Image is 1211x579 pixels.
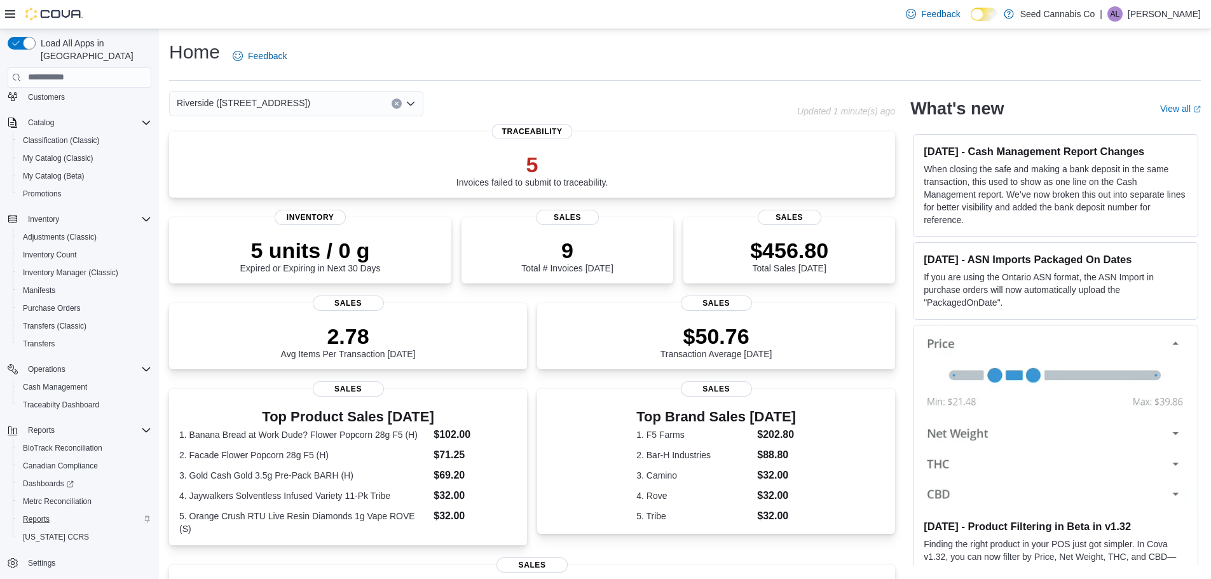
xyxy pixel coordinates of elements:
span: Canadian Compliance [23,461,98,471]
span: Transfers [18,336,151,351]
span: Dashboards [23,479,74,489]
img: Cova [25,8,83,20]
a: Promotions [18,186,67,201]
span: Reports [18,512,151,527]
span: Sales [536,210,599,225]
span: Cash Management [23,382,87,392]
dd: $69.20 [434,468,517,483]
dd: $32.00 [434,508,517,524]
span: Customers [28,92,65,102]
a: Transfers [18,336,60,351]
span: Classification (Classic) [23,135,100,146]
div: Transaction Average [DATE] [660,324,772,359]
button: Transfers (Classic) [13,317,156,335]
button: Inventory [3,210,156,228]
dd: $32.00 [757,488,796,503]
h3: Top Brand Sales [DATE] [636,409,796,425]
button: Clear input [392,99,402,109]
a: BioTrack Reconciliation [18,440,107,456]
a: Canadian Compliance [18,458,103,473]
a: Manifests [18,283,60,298]
button: Open list of options [406,99,416,109]
span: Catalog [23,115,151,130]
a: Inventory Manager (Classic) [18,265,123,280]
span: Inventory [28,214,59,224]
input: Dark Mode [971,8,997,21]
a: My Catalog (Beta) [18,168,90,184]
div: Invoices failed to submit to traceability. [456,152,608,187]
button: Catalog [23,115,59,130]
p: $456.80 [750,238,828,263]
dt: 5. Tribe [636,510,752,522]
span: My Catalog (Classic) [23,153,93,163]
span: Sales [681,296,752,311]
button: Promotions [13,185,156,203]
dd: $32.00 [434,488,517,503]
dd: $102.00 [434,427,517,442]
dt: 4. Rove [636,489,752,502]
a: Reports [18,512,55,527]
a: Inventory Count [18,247,82,262]
span: Adjustments (Classic) [18,229,151,245]
span: [US_STATE] CCRS [23,532,89,542]
span: Catalog [28,118,54,128]
div: Total # Invoices [DATE] [521,238,613,273]
span: Traceabilty Dashboard [18,397,151,412]
span: Sales [681,381,752,397]
span: Sales [758,210,821,225]
button: Inventory Count [13,246,156,264]
span: Transfers (Classic) [23,321,86,331]
span: Riverside ([STREET_ADDRESS]) [177,95,310,111]
dt: 4. Jaywalkers Solventless Infused Variety 11-Pk Tribe [179,489,428,502]
span: Manifests [18,283,151,298]
span: Purchase Orders [18,301,151,316]
span: My Catalog (Classic) [18,151,151,166]
span: Traceabilty Dashboard [23,400,99,410]
span: Inventory Count [23,250,77,260]
span: Canadian Compliance [18,458,151,473]
h3: [DATE] - Cash Management Report Changes [924,145,1187,158]
h3: Top Product Sales [DATE] [179,409,517,425]
button: Metrc Reconciliation [13,493,156,510]
button: Adjustments (Classic) [13,228,156,246]
span: Sales [313,296,384,311]
h2: What's new [910,99,1004,119]
dt: 2. Bar-H Industries [636,449,752,461]
span: Traceability [492,124,573,139]
a: Adjustments (Classic) [18,229,102,245]
a: Classification (Classic) [18,133,105,148]
span: Dashboards [18,476,151,491]
a: Customers [23,90,70,105]
span: Inventory Manager (Classic) [23,268,118,278]
dt: 1. F5 Farms [636,428,752,441]
span: Inventory Manager (Classic) [18,265,151,280]
p: $50.76 [660,324,772,349]
a: My Catalog (Classic) [18,151,99,166]
span: Reports [23,514,50,524]
dd: $71.25 [434,447,517,463]
button: My Catalog (Beta) [13,167,156,185]
span: Feedback [921,8,960,20]
a: Cash Management [18,379,92,395]
span: AL [1111,6,1120,22]
a: Feedback [228,43,292,69]
a: [US_STATE] CCRS [18,529,94,545]
a: Dashboards [13,475,156,493]
p: When closing the safe and making a bank deposit in the same transaction, this used to show as one... [924,163,1187,226]
span: Sales [496,557,568,573]
p: 5 [456,152,608,177]
button: Operations [23,362,71,377]
a: Feedback [901,1,965,27]
dt: 1. Banana Bread at Work Dude? Flower Popcorn 28g F5 (H) [179,428,428,441]
h1: Home [169,39,220,65]
span: Customers [23,89,151,105]
p: Seed Cannabis Co [1020,6,1095,22]
span: Transfers [23,339,55,349]
button: Purchase Orders [13,299,156,317]
span: Inventory [275,210,346,225]
a: Settings [23,555,60,571]
button: Inventory [23,212,64,227]
a: Dashboards [18,476,79,491]
span: Reports [23,423,151,438]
